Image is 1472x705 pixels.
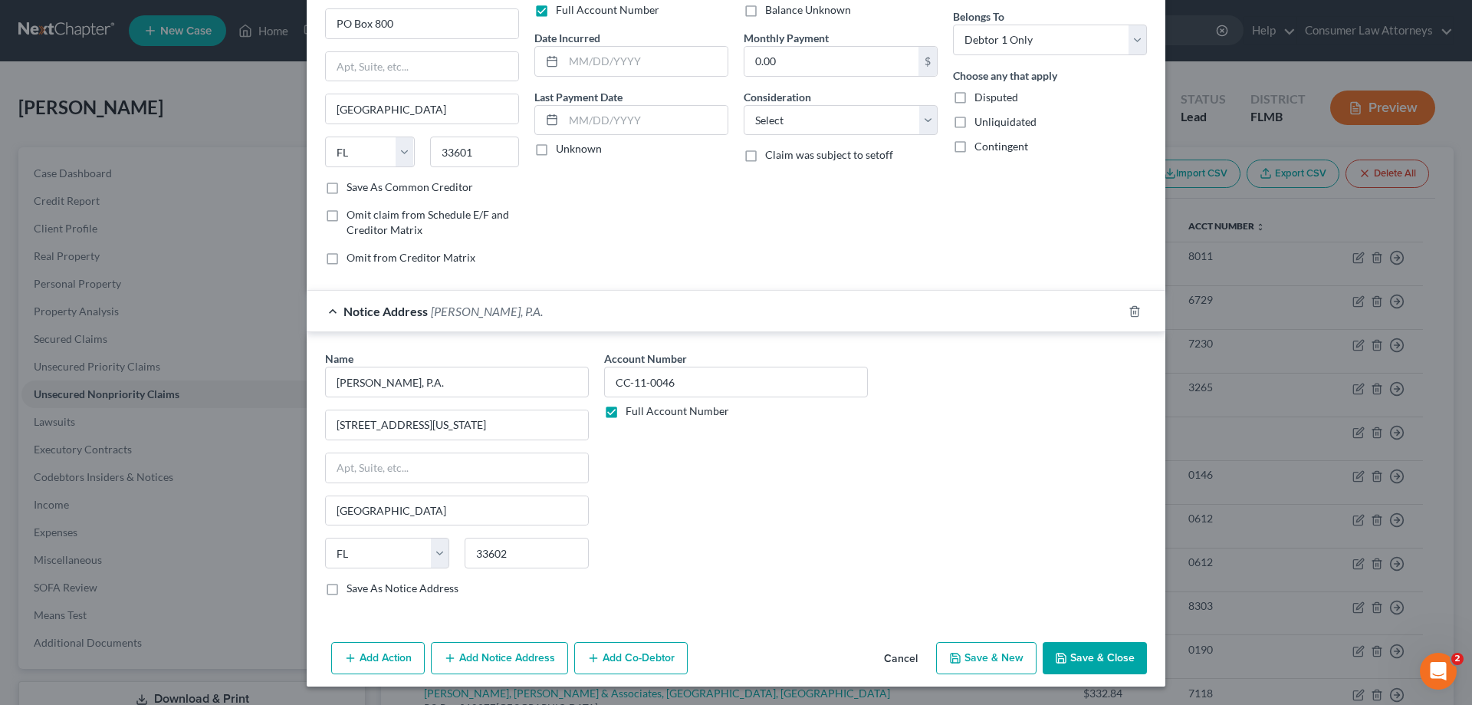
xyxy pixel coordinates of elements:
[326,496,588,525] input: Enter city...
[347,581,458,596] label: Save As Notice Address
[347,251,475,264] span: Omit from Creditor Matrix
[325,367,589,397] input: Search by name...
[1420,653,1457,690] iframe: Intercom live chat
[347,180,473,195] label: Save As Common Creditor
[1451,653,1464,665] span: 2
[430,137,520,167] input: Enter zip...
[744,30,829,46] label: Monthly Payment
[953,68,1057,84] label: Choose any that apply
[534,30,600,46] label: Date Incurred
[465,538,589,568] input: Enter zip..
[343,304,428,318] span: Notice Address
[953,10,1004,23] span: Belongs To
[936,642,1037,674] button: Save & New
[974,140,1028,153] span: Contingent
[974,115,1037,128] span: Unliquidated
[765,148,893,161] span: Claim was subject to setoff
[326,453,588,483] input: Apt, Suite, etc...
[326,410,588,440] input: Enter address...
[563,47,728,76] input: MM/DD/YYYY
[534,89,623,105] label: Last Payment Date
[574,642,688,674] button: Add Co-Debtor
[563,106,728,135] input: MM/DD/YYYY
[431,304,543,318] span: [PERSON_NAME], P.A.
[974,91,1018,104] span: Disputed
[325,352,353,365] span: Name
[556,2,659,18] label: Full Account Number
[326,52,518,81] input: Apt, Suite, etc...
[604,351,687,367] label: Account Number
[765,2,851,18] label: Balance Unknown
[331,642,425,674] button: Add Action
[744,89,811,105] label: Consideration
[347,208,509,236] span: Omit claim from Schedule E/F and Creditor Matrix
[1043,642,1147,674] button: Save & Close
[872,644,930,674] button: Cancel
[326,9,518,38] input: Enter address...
[556,141,602,156] label: Unknown
[431,642,568,674] button: Add Notice Address
[326,94,518,124] input: Enter city...
[604,367,868,397] input: --
[626,404,729,419] label: Full Account Number
[918,47,937,76] div: $
[744,47,918,76] input: 0.00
